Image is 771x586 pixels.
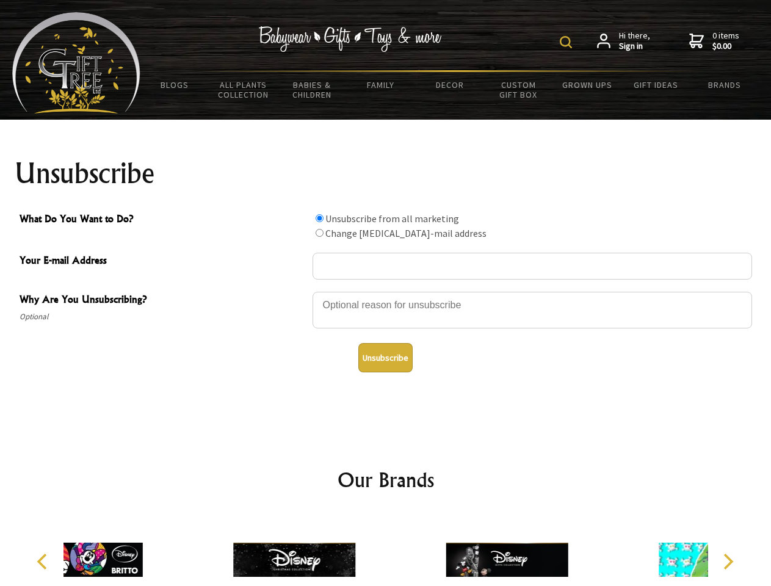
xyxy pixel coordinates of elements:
[316,214,324,222] input: What Do You Want to Do?
[712,41,739,52] strong: $0.00
[278,72,347,107] a: Babies & Children
[313,253,752,280] input: Your E-mail Address
[259,26,442,52] img: Babywear - Gifts - Toys & more
[20,211,306,229] span: What Do You Want to Do?
[621,72,690,98] a: Gift Ideas
[15,159,757,188] h1: Unsubscribe
[325,212,459,225] label: Unsubscribe from all marketing
[20,309,306,324] span: Optional
[552,72,621,98] a: Grown Ups
[689,31,739,52] a: 0 items$0.00
[560,36,572,48] img: product search
[690,72,759,98] a: Brands
[712,30,739,52] span: 0 items
[31,548,57,575] button: Previous
[358,343,413,372] button: Unsubscribe
[316,229,324,237] input: What Do You Want to Do?
[325,227,487,239] label: Change [MEDICAL_DATA]-mail address
[619,31,650,52] span: Hi there,
[597,31,650,52] a: Hi there,Sign in
[313,292,752,328] textarea: Why Are You Unsubscribing?
[24,465,747,494] h2: Our Brands
[347,72,416,98] a: Family
[140,72,209,98] a: BLOGS
[20,253,306,270] span: Your E-mail Address
[484,72,553,107] a: Custom Gift Box
[209,72,278,107] a: All Plants Collection
[12,12,140,114] img: Babyware - Gifts - Toys and more...
[619,41,650,52] strong: Sign in
[714,548,741,575] button: Next
[415,72,484,98] a: Decor
[20,292,306,309] span: Why Are You Unsubscribing?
